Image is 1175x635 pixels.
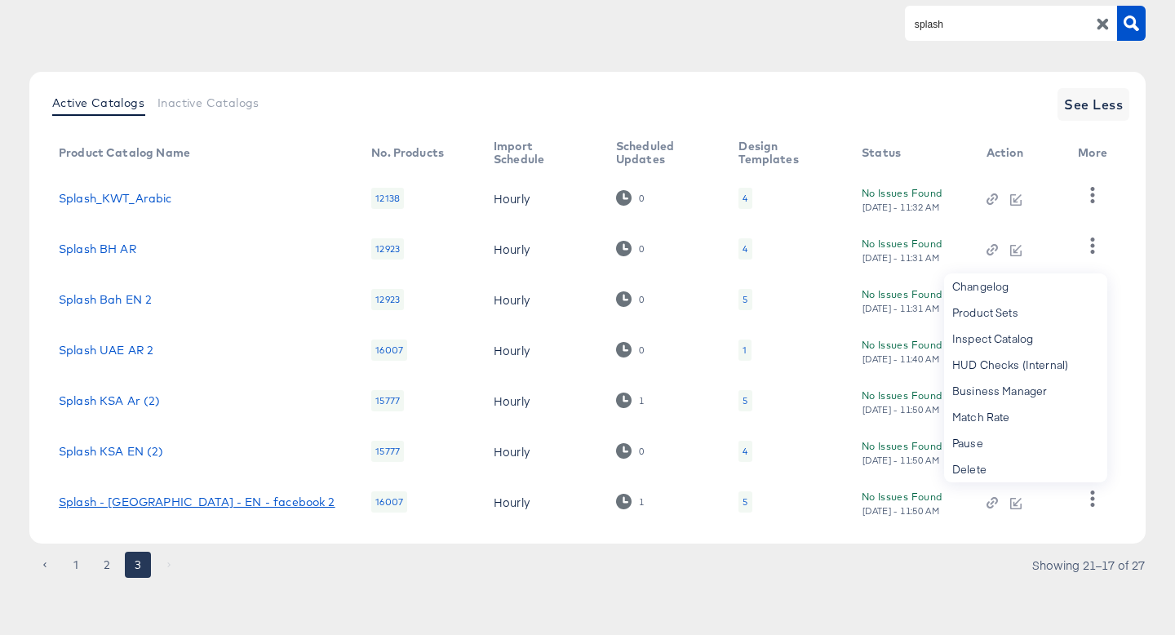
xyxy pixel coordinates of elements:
[849,134,973,173] th: Status
[52,96,144,109] span: Active Catalogs
[638,446,645,457] div: 0
[616,342,645,357] div: 0
[738,491,752,513] div: 5
[59,394,161,407] a: Splash KSA Ar (2)
[738,238,752,260] div: 4
[59,242,136,255] a: Splash BH AR
[59,445,164,458] a: Splash KSA EN (2)
[638,496,645,508] div: 1
[59,344,153,357] a: Splash UAE AR 2
[616,393,645,408] div: 1
[743,495,747,508] div: 5
[63,552,89,578] button: Go to page 1
[911,15,1085,33] input: Search Product Catalogs
[738,390,752,411] div: 5
[481,426,603,477] td: Hourly
[944,456,1107,482] div: Delete
[59,192,172,205] a: Splash_KWT_Arabic
[743,192,747,205] div: 4
[481,173,603,224] td: Hourly
[125,552,151,578] button: page 3
[738,188,752,209] div: 4
[371,238,404,260] div: 12923
[743,394,747,407] div: 5
[738,140,829,166] div: Design Templates
[638,344,645,356] div: 0
[743,344,747,357] div: 1
[944,378,1107,404] div: Business Manager
[616,140,707,166] div: Scheduled Updates
[371,146,444,159] div: No. Products
[738,441,752,462] div: 4
[1031,559,1146,571] div: Showing 21–17 of 27
[944,326,1107,352] div: Inspect Catalog
[616,494,645,509] div: 1
[481,325,603,375] td: Hourly
[371,441,404,462] div: 15777
[481,477,603,527] td: Hourly
[481,274,603,325] td: Hourly
[1065,134,1127,173] th: More
[481,375,603,426] td: Hourly
[638,193,645,204] div: 0
[738,340,751,361] div: 1
[944,430,1107,456] div: Pause
[944,352,1107,378] div: HUD Checks (Internal)
[743,445,747,458] div: 4
[371,390,404,411] div: 15777
[481,224,603,274] td: Hourly
[616,241,645,256] div: 0
[371,340,407,361] div: 16007
[59,146,190,159] div: Product Catalog Name
[743,293,747,306] div: 5
[973,134,1066,173] th: Action
[616,291,645,307] div: 0
[371,188,404,209] div: 12138
[1064,93,1123,116] span: See Less
[29,552,184,578] nav: pagination navigation
[157,96,259,109] span: Inactive Catalogs
[944,273,1107,300] div: Changelog
[1057,88,1129,121] button: See Less
[371,289,404,310] div: 12923
[59,293,152,306] a: Splash Bah EN 2
[371,491,407,513] div: 16007
[94,552,120,578] button: Go to page 2
[738,289,752,310] div: 5
[59,495,335,508] a: Splash - [GEOGRAPHIC_DATA] - EN - facebook 2
[638,395,645,406] div: 1
[638,294,645,305] div: 0
[616,190,645,206] div: 0
[944,300,1107,326] div: Product Sets
[638,243,645,255] div: 0
[616,443,645,459] div: 0
[944,404,1107,430] div: Match Rate
[494,140,583,166] div: Import Schedule
[32,552,58,578] button: Go to previous page
[743,242,747,255] div: 4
